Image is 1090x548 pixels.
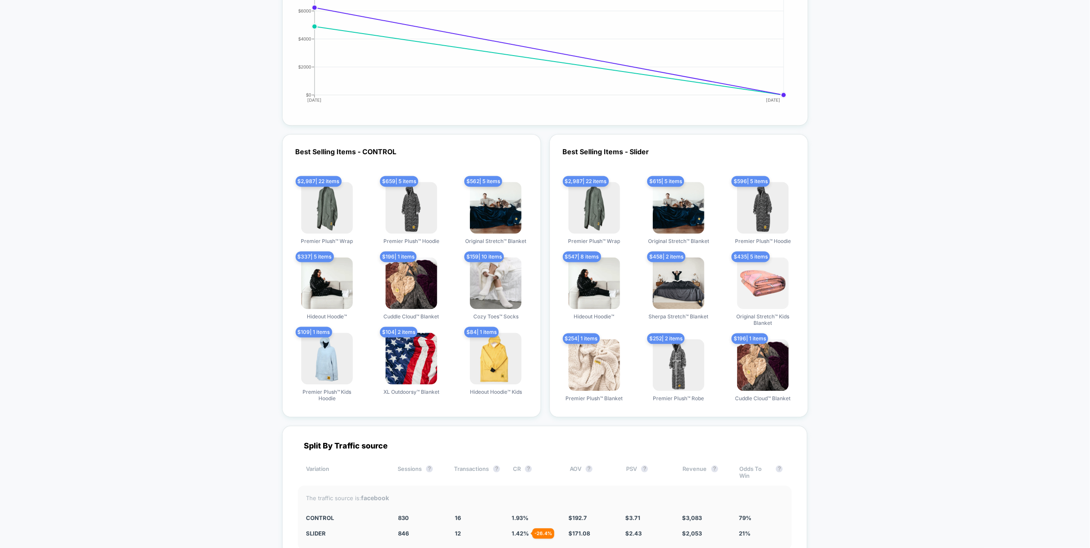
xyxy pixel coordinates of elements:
span: 12 [455,530,461,537]
div: Sessions [398,466,441,479]
span: $ 2,987 | 22 items [296,176,342,187]
span: $ 254 | 1 items [563,333,600,344]
span: Premier Plush™ Kids Hoodie [295,389,359,402]
span: 1.93 % [512,515,528,522]
img: produt [568,182,620,234]
span: Sherpa Stretch™ Blanket [648,314,708,320]
img: produt [737,339,789,391]
tspan: [DATE] [308,97,322,103]
img: produt [653,339,704,391]
span: Original Stretch™ Blanket [648,238,709,245]
span: 830 [398,515,409,522]
span: $ 171.08 [568,530,590,537]
span: 1.42 % [512,530,529,537]
span: 846 [398,530,409,537]
span: $ 659 | 5 items [380,176,418,187]
div: Transactions [454,466,500,479]
span: Cuddle Cloud™ Blanket [383,314,439,320]
img: produt [470,182,522,234]
button: ? [776,466,783,473]
span: $ 596 | 5 items [732,176,770,187]
button: ? [641,466,648,473]
span: Premier Plush™ Hoodie [735,238,791,245]
img: produt [737,182,789,234]
span: XL Outdoorsy™ Blanket [383,389,439,395]
img: produt [653,182,704,234]
span: Hideout Hoodie™ [574,314,614,320]
div: PSV [626,466,670,479]
span: Premier Plush™ Hoodie [383,238,439,245]
span: $ 196 | 1 items [732,333,768,344]
span: $ 562 | 5 items [464,176,502,187]
span: Hideout Hoodie™ [307,314,347,320]
span: Original Stretch™ Kids Blanket [731,314,795,327]
div: 79% [739,515,783,522]
div: CONTROL [306,515,386,522]
span: $ 615 | 5 items [647,176,684,187]
span: $ 84 | 1 items [464,327,499,338]
div: - 26.4 % [532,529,554,539]
span: $ 159 | 10 items [464,252,504,262]
button: ? [493,466,500,473]
div: Split By Traffic source [298,442,792,451]
tspan: $2000 [298,64,311,69]
span: $ 104 | 2 items [380,327,417,338]
span: $ 337 | 5 items [296,252,334,262]
img: produt [301,182,353,234]
span: $ 192.7 [568,515,587,522]
span: 16 [455,515,461,522]
strong: facebook [361,495,389,502]
span: Cuddle Cloud™ Blanket [735,395,791,402]
button: ? [426,466,433,473]
span: $ 109 | 1 items [296,327,332,338]
span: $ 196 | 1 items [380,252,417,262]
span: $ 2.43 [625,530,642,537]
button: ? [525,466,532,473]
span: $ 2,987 | 22 items [563,176,609,187]
span: $ 3,083 [682,515,702,522]
div: The traffic source is: [306,495,783,502]
span: Premier Plush™ Wrap [301,238,353,245]
img: produt [470,333,522,385]
span: $ 252 | 2 items [647,333,685,344]
span: $ 547 | 8 items [563,252,601,262]
span: Premier Plush™ Wrap [568,238,620,245]
div: CR [513,466,556,479]
div: AOV [570,466,613,479]
img: produt [301,258,353,309]
span: Original Stretch™ Blanket [465,238,526,245]
div: Slider [306,530,386,537]
tspan: $4000 [298,36,311,41]
button: ? [711,466,718,473]
button: ? [586,466,593,473]
span: $ 2,053 [682,530,702,537]
span: Premier Plush™ Robe [653,395,704,402]
span: Cozy Toes™ Socks [473,314,519,320]
img: produt [386,333,437,385]
span: $ 435 | 5 items [732,252,770,262]
span: $ 3.71 [625,515,640,522]
div: Variation [306,466,385,479]
span: $ 458 | 2 items [647,252,685,262]
img: produt [386,258,437,309]
span: Hideout Hoodie™ Kids [470,389,522,395]
img: produt [470,258,522,309]
span: Premier Plush™ Blanket [565,395,623,402]
div: Odds To Win [739,466,783,479]
div: Revenue [683,466,726,479]
tspan: $0 [306,92,311,97]
img: produt [386,182,437,234]
img: produt [737,258,789,309]
img: produt [568,339,620,391]
tspan: $6000 [298,8,311,13]
tspan: [DATE] [766,97,781,103]
img: produt [568,258,620,309]
img: produt [301,333,353,385]
img: produt [653,258,704,309]
div: 21% [739,530,783,537]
